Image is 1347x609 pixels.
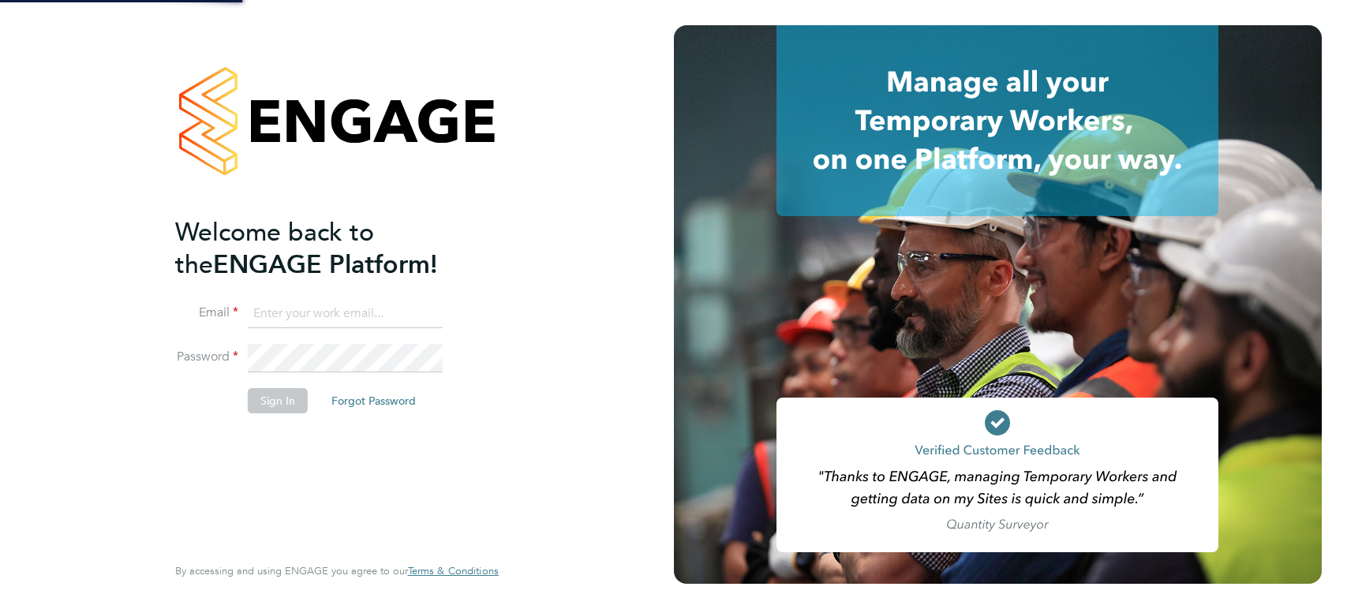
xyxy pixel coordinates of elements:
[408,565,499,577] a: Terms & Conditions
[175,304,238,321] label: Email
[175,564,499,577] span: By accessing and using ENGAGE you agree to our
[408,564,499,577] span: Terms & Conditions
[175,216,483,281] h2: ENGAGE Platform!
[248,388,308,413] button: Sign In
[248,300,443,328] input: Enter your work email...
[175,349,238,365] label: Password
[175,217,374,280] span: Welcome back to the
[319,388,428,413] button: Forgot Password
